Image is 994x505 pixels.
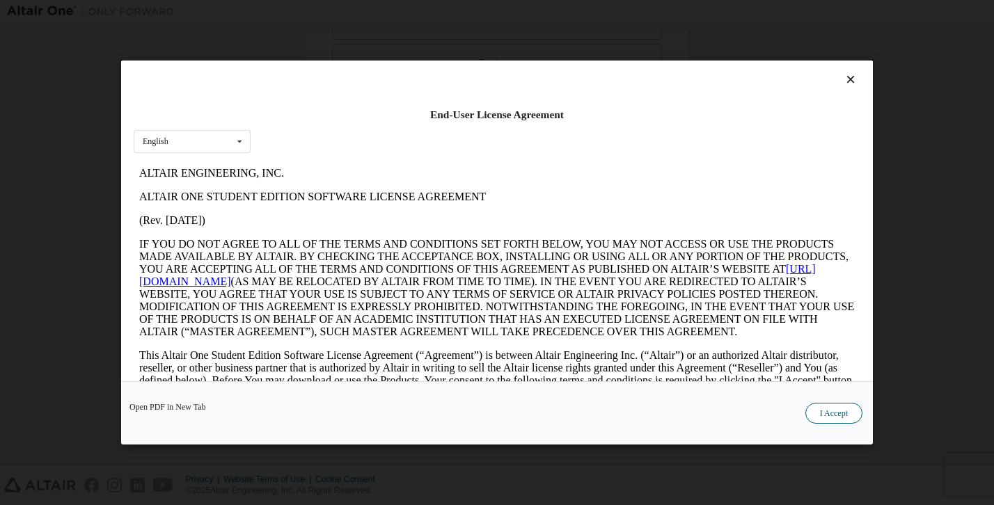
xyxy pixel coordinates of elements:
[6,188,721,238] p: This Altair One Student Edition Software License Agreement (“Agreement”) is between Altair Engine...
[6,102,682,126] a: [URL][DOMAIN_NAME]
[129,403,206,411] a: Open PDF in New Tab
[6,53,721,65] p: (Rev. [DATE])
[143,137,168,145] div: English
[6,29,721,42] p: ALTAIR ONE STUDENT EDITION SOFTWARE LICENSE AGREEMENT
[6,6,721,18] p: ALTAIR ENGINEERING, INC.
[805,403,862,424] button: I Accept
[6,77,721,177] p: IF YOU DO NOT AGREE TO ALL OF THE TERMS AND CONDITIONS SET FORTH BELOW, YOU MAY NOT ACCESS OR USE...
[134,108,860,122] div: End-User License Agreement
